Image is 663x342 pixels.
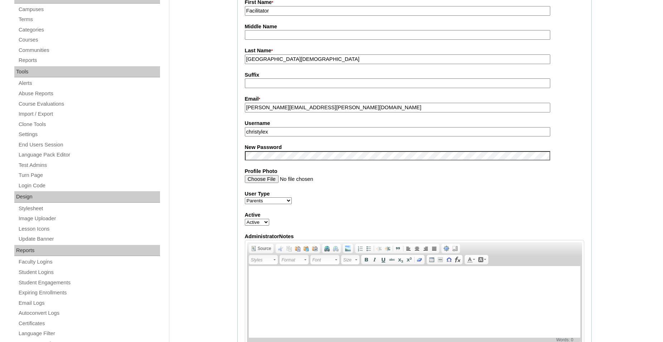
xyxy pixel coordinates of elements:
a: Terms [18,15,160,24]
a: Alerts [18,79,160,88]
a: Unlink [331,245,340,252]
a: Course Evaluations [18,100,160,109]
span: Source [257,246,271,251]
a: Italic [371,256,379,264]
a: Add Image [344,245,352,252]
span: Format [282,256,303,264]
label: Username [245,120,584,127]
a: Turn Page [18,171,160,180]
span: Styles [251,256,272,264]
label: Active [245,211,584,219]
a: Expiring Enrollments [18,288,160,297]
a: Paste from Word [311,245,319,252]
a: Import / Export [18,110,160,119]
label: User Type [245,190,584,198]
a: Size [341,255,359,264]
a: Remove Format [415,256,424,264]
a: Subscript [396,256,405,264]
span: Size [343,256,354,264]
iframe: Rich Text Editor, AdministratorNotes [249,266,580,338]
a: Student Engagements [18,278,160,287]
label: New Password [245,144,584,151]
a: Align Left [404,245,413,252]
a: Test Admins [18,161,160,170]
a: Insert Special Character [445,256,453,264]
a: Insert/Remove Bulleted List [364,245,373,252]
a: Language Filter [18,329,160,338]
a: Settings [18,130,160,139]
label: Middle Name [245,23,584,30]
a: Cut [276,245,285,252]
a: Decrease Indent [375,245,383,252]
a: Clone Tools [18,120,160,129]
a: Center [413,245,421,252]
a: Maximize [442,245,451,252]
div: Reports [14,245,160,256]
label: Email [245,95,584,103]
label: AdministratorNotes [245,233,584,240]
label: Last Name [245,47,584,55]
a: Block Quote [394,245,402,252]
a: Text Color [465,256,476,264]
a: Certificates [18,319,160,328]
a: Source [250,245,273,252]
label: Profile Photo [245,168,584,175]
a: Link [323,245,331,252]
a: Lesson Icons [18,225,160,233]
a: Courses [18,35,160,44]
a: Strike Through [388,256,396,264]
a: Justify [430,245,439,252]
a: Align Right [421,245,430,252]
a: Show Blocks [451,245,459,252]
a: Student Logins [18,268,160,277]
a: Styles [249,255,278,264]
span: Font [313,256,334,264]
a: Email Logs [18,299,160,308]
a: Font [310,255,339,264]
a: Paste [294,245,302,252]
a: Insert Horizontal Line [436,256,445,264]
a: Increase Indent [383,245,392,252]
a: Campuses [18,5,160,14]
a: Image Uploader [18,214,160,223]
a: Reports [18,56,160,65]
a: Background Color [476,256,488,264]
div: Tools [14,66,160,78]
a: Communities [18,46,160,55]
a: Format [280,255,309,264]
a: Categories [18,25,160,34]
a: Copy [285,245,294,252]
a: Update Banner [18,235,160,244]
a: Autoconvert Logs [18,309,160,318]
a: Insert Equation [453,256,462,264]
a: Abuse Reports [18,89,160,98]
a: Stylesheet [18,204,160,213]
a: Language Pack Editor [18,150,160,159]
a: Underline [379,256,388,264]
a: Paste as plain text [302,245,311,252]
a: Insert/Remove Numbered List [356,245,364,252]
a: End Users Session [18,140,160,149]
a: Login Code [18,181,160,190]
a: Superscript [405,256,413,264]
div: Design [14,191,160,203]
a: Table [427,256,436,264]
a: Bold [362,256,371,264]
a: Faculty Logins [18,257,160,266]
label: Suffix [245,71,584,79]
